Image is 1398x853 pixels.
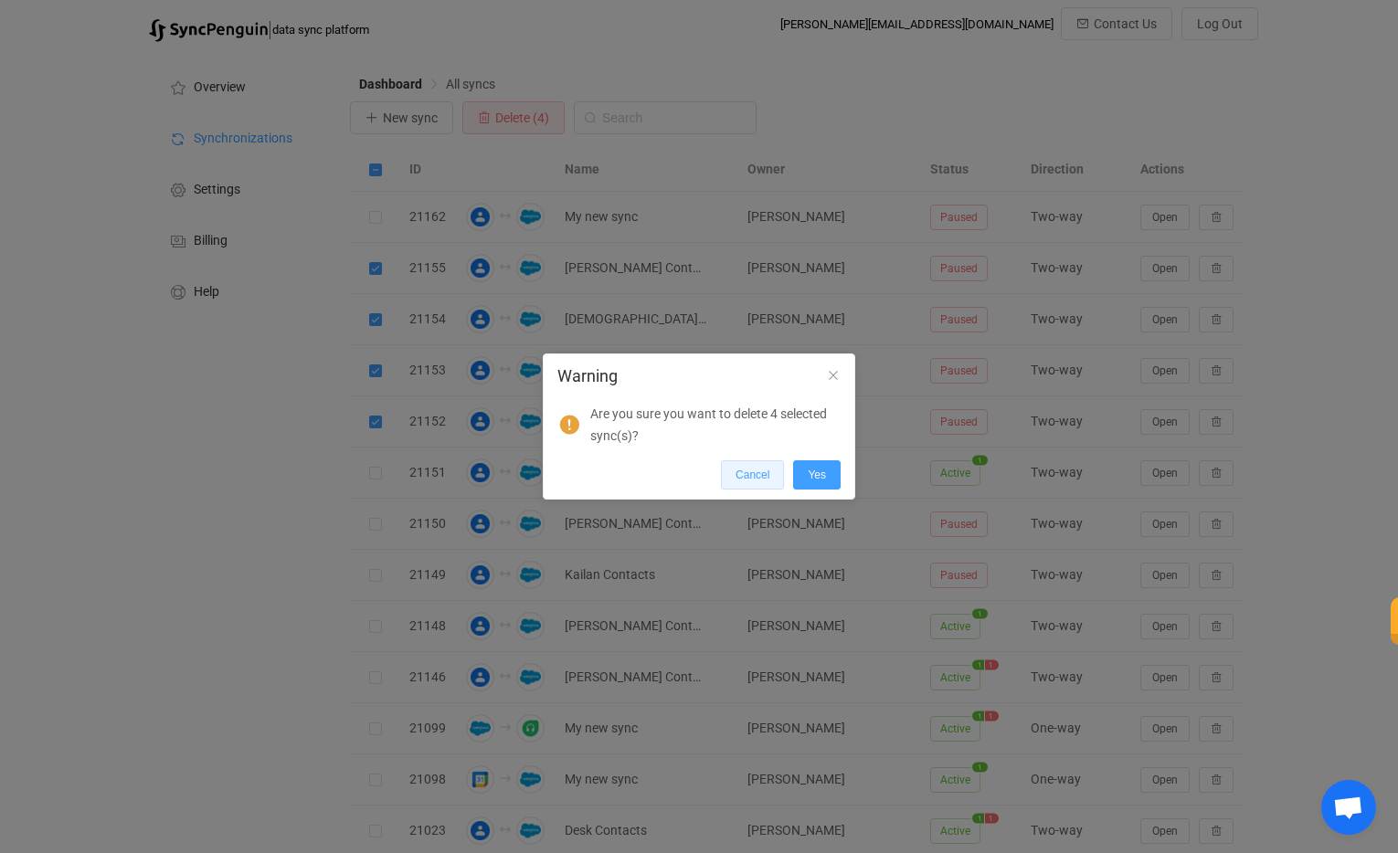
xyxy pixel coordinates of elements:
[590,403,830,447] p: Are you sure you want to delete 4 selected sync(s)?
[1321,780,1376,835] a: Open chat
[557,366,618,385] span: Warning
[793,460,841,490] button: Yes
[721,460,784,490] button: Cancel
[826,368,841,384] button: Close
[808,469,826,481] span: Yes
[736,469,769,481] span: Cancel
